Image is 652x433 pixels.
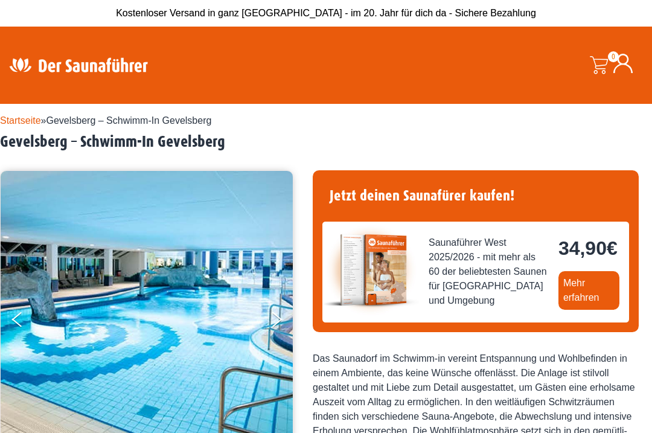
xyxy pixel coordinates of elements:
button: Next [270,307,300,337]
span: € [607,237,618,259]
img: der-saunafuehrer-2025-west.jpg [322,222,419,318]
button: Previous [12,307,42,337]
bdi: 34,90 [558,237,618,259]
h4: Jetzt deinen Saunafürer kaufen! [322,180,629,212]
span: Saunaführer West 2025/2026 - mit mehr als 60 der beliebtesten Saunen für [GEOGRAPHIC_DATA] und Um... [429,236,549,308]
a: Mehr erfahren [558,271,619,310]
span: Kostenloser Versand in ganz [GEOGRAPHIC_DATA] - im 20. Jahr für dich da - Sichere Bezahlung [116,8,536,18]
span: Gevelsberg – Schwimm-In Gevelsberg [46,115,212,126]
span: 0 [608,51,619,62]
